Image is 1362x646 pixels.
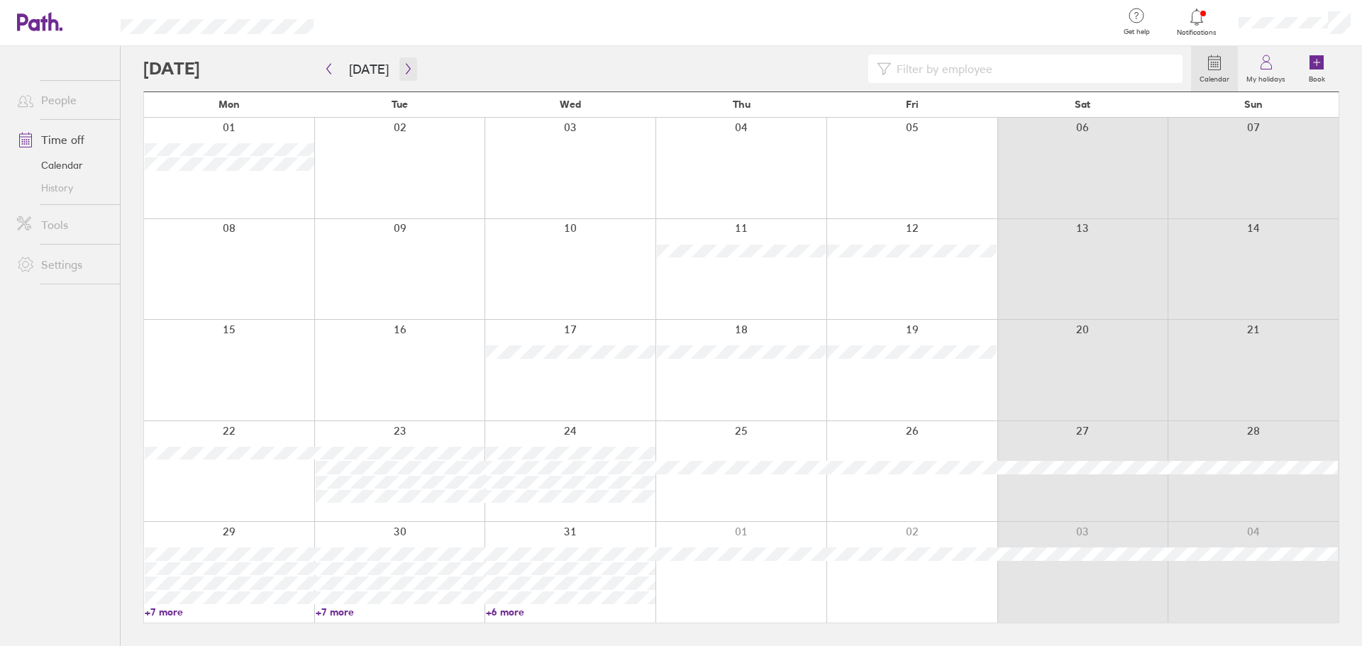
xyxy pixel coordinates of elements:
span: Tue [392,99,408,110]
a: My holidays [1238,46,1294,91]
a: Settings [6,250,120,279]
a: Tools [6,211,120,239]
span: Thu [733,99,751,110]
a: Calendar [1191,46,1238,91]
label: Calendar [1191,71,1238,84]
a: +6 more [486,606,655,618]
span: Sat [1075,99,1090,110]
a: Time off [6,126,120,154]
span: Get help [1114,28,1160,36]
a: Calendar [6,154,120,177]
span: Notifications [1174,28,1220,37]
button: [DATE] [338,57,400,81]
a: +7 more [316,606,485,618]
a: History [6,177,120,199]
a: Book [1294,46,1339,91]
a: People [6,86,120,114]
label: My holidays [1238,71,1294,84]
a: +7 more [145,606,314,618]
input: Filter by employee [891,55,1174,82]
span: Sun [1244,99,1263,110]
span: Mon [218,99,240,110]
label: Book [1300,71,1334,84]
a: Notifications [1174,7,1220,37]
span: Wed [560,99,581,110]
span: Fri [906,99,919,110]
